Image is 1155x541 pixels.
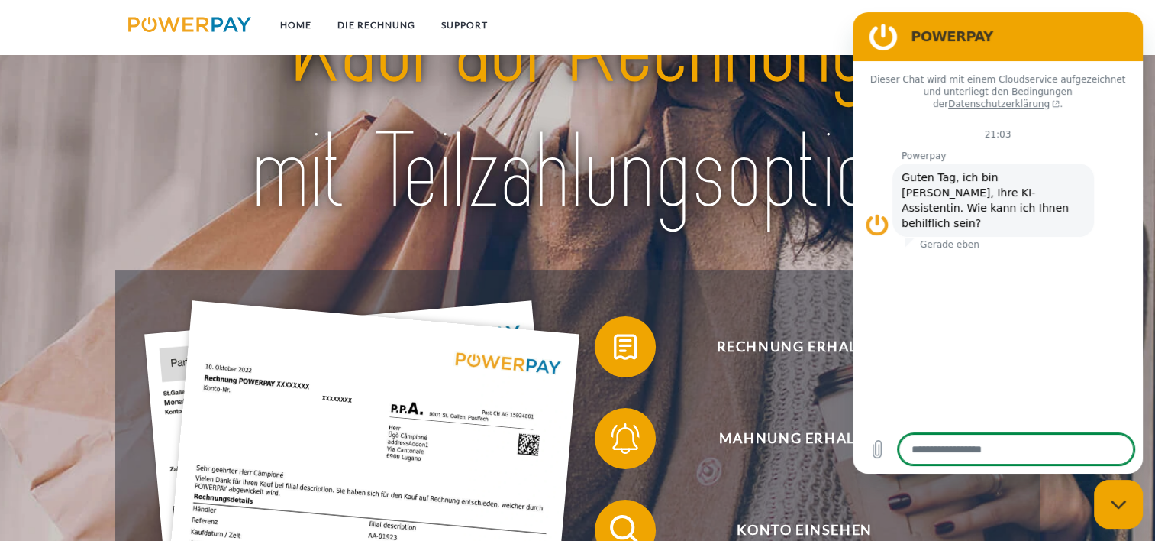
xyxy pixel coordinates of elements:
[1094,480,1143,529] iframe: Schaltfläche zum Öffnen des Messaging-Fensters; Konversation läuft
[428,11,501,39] a: SUPPORT
[267,11,324,39] a: Home
[618,408,992,469] span: Mahnung erhalten?
[128,17,251,32] img: logo-powerpay.svg
[606,328,644,366] img: qb_bill.svg
[606,420,644,458] img: qb_bell.svg
[853,12,1143,474] iframe: Messaging-Fenster
[595,316,992,377] button: Rechnung erhalten?
[595,408,992,469] button: Mahnung erhalten?
[618,316,992,377] span: Rechnung erhalten?
[324,11,428,39] a: DIE RECHNUNG
[948,11,995,39] a: agb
